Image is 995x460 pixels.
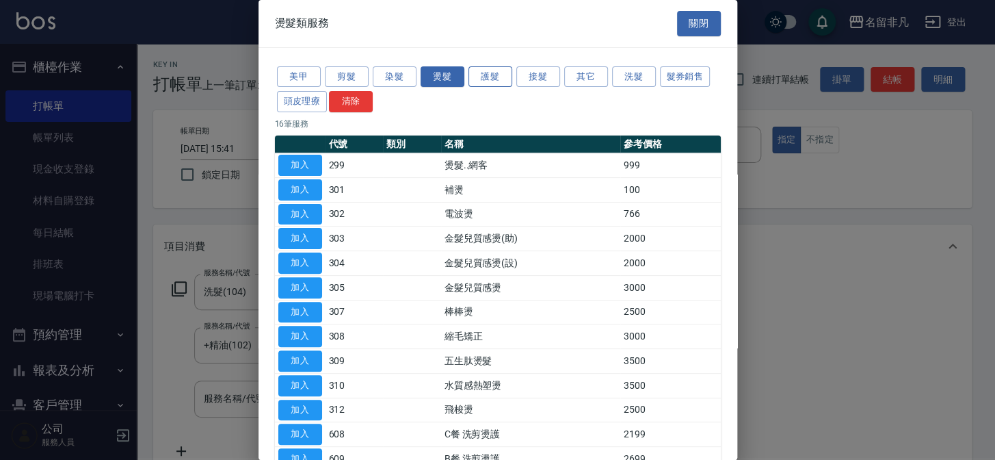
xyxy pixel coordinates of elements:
td: 2000 [620,227,721,251]
button: 洗髮 [612,66,656,88]
button: 加入 [278,375,322,396]
td: 2500 [620,398,721,422]
button: 加入 [278,155,322,176]
td: C餐 洗剪燙護 [441,422,620,447]
td: 999 [620,153,721,178]
td: 縮毛矯正 [441,324,620,349]
th: 參考價格 [620,136,721,153]
td: 312 [326,398,384,422]
button: 加入 [278,228,322,249]
td: 305 [326,275,384,300]
td: 3500 [620,349,721,374]
button: 加入 [278,326,322,347]
td: 燙髮..網客 [441,153,620,178]
button: 加入 [278,179,322,201]
td: 304 [326,251,384,276]
td: 301 [326,177,384,202]
td: 2199 [620,422,721,447]
span: 燙髮類服務 [275,16,330,30]
td: 3000 [620,275,721,300]
td: 金髮兒質感燙(設) [441,251,620,276]
button: 頭皮理療 [277,91,328,112]
td: 302 [326,202,384,227]
button: 美甲 [277,66,321,88]
td: 電波燙 [441,202,620,227]
td: 棒棒燙 [441,300,620,324]
button: 加入 [278,302,322,323]
td: 3500 [620,373,721,398]
td: 310 [326,373,384,398]
button: 關閉 [677,11,721,36]
td: 金髮兒質感燙 [441,275,620,300]
button: 剪髮 [325,66,369,88]
td: 100 [620,177,721,202]
button: 加入 [278,204,322,225]
th: 代號 [326,136,384,153]
td: 299 [326,153,384,178]
td: 五生肽燙髮 [441,349,620,374]
button: 護髮 [468,66,512,88]
button: 加入 [278,253,322,274]
button: 加入 [278,277,322,298]
button: 加入 [278,350,322,372]
button: 染髮 [373,66,416,88]
td: 307 [326,300,384,324]
td: 2500 [620,300,721,324]
button: 髮券銷售 [660,66,711,88]
td: 飛梭燙 [441,398,620,422]
td: 3000 [620,324,721,349]
td: 608 [326,422,384,447]
td: 308 [326,324,384,349]
td: 766 [620,202,721,227]
th: 名稱 [441,136,620,153]
button: 清除 [329,91,373,112]
p: 16 筆服務 [275,118,721,130]
td: 309 [326,349,384,374]
button: 接髮 [516,66,560,88]
td: 2000 [620,251,721,276]
button: 加入 [278,400,322,421]
td: 補燙 [441,177,620,202]
button: 其它 [564,66,608,88]
button: 加入 [278,424,322,445]
td: 水質感熱塑燙 [441,373,620,398]
th: 類別 [383,136,441,153]
td: 303 [326,227,384,251]
button: 燙髮 [421,66,464,88]
td: 金髮兒質感燙(助) [441,227,620,251]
